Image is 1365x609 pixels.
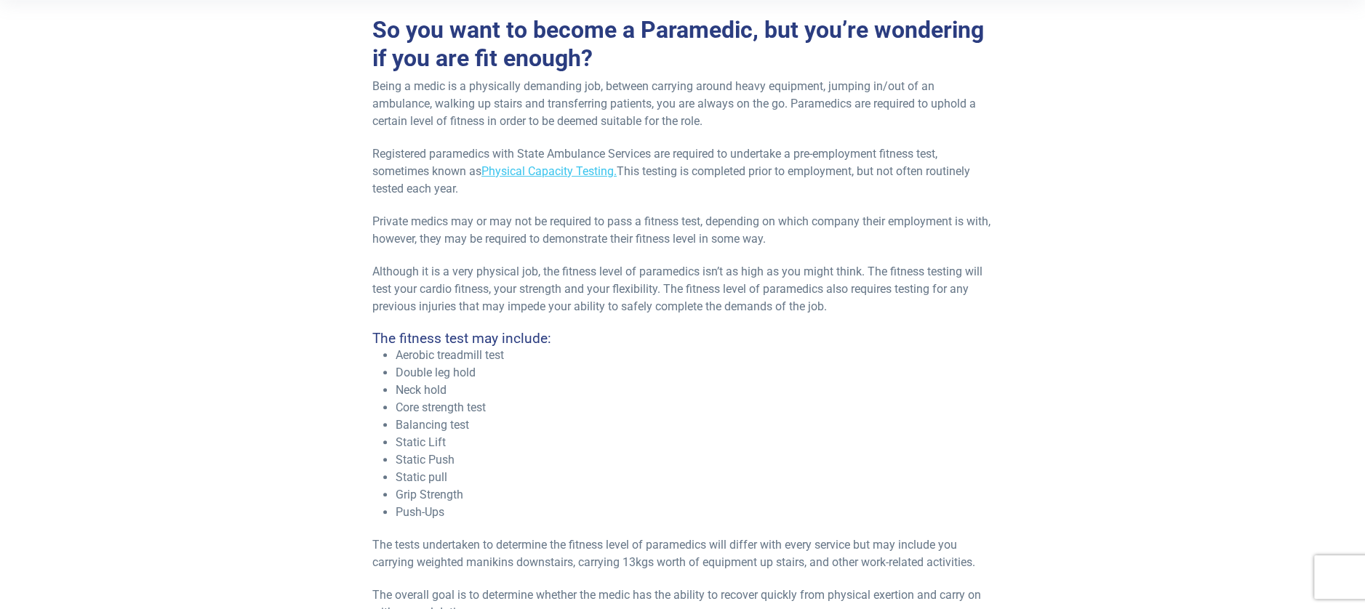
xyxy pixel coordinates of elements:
[372,16,993,72] h2: So you want to become a Paramedic, but you’re wondering if you are fit enough?
[396,469,993,486] li: Static pull
[481,164,617,178] a: Physical Capacity Testing.
[372,263,993,315] p: Although it is a very physical job, the fitness level of paramedics isn’t as high as you might th...
[372,145,993,198] p: Registered paramedics with State Ambulance Services are required to undertake a pre-employment fi...
[372,536,993,571] p: The tests undertaken to determine the fitness level of paramedics will differ with every service ...
[396,399,993,416] li: Core strength test
[396,416,993,434] li: Balancing test
[396,382,993,399] li: Neck hold
[372,213,993,248] p: Private medics may or may not be required to pass a fitness test, depending on which company thei...
[396,347,993,364] li: Aerobic treadmill test
[396,504,993,521] li: Push-Ups
[372,330,993,347] h4: The fitness test may include:
[396,434,993,451] li: Static Lift
[396,486,993,504] li: Grip Strength
[372,78,993,130] p: Being a medic is a physically demanding job, between carrying around heavy equipment, jumping in/...
[396,364,993,382] li: Double leg hold
[396,451,993,469] li: Static Push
